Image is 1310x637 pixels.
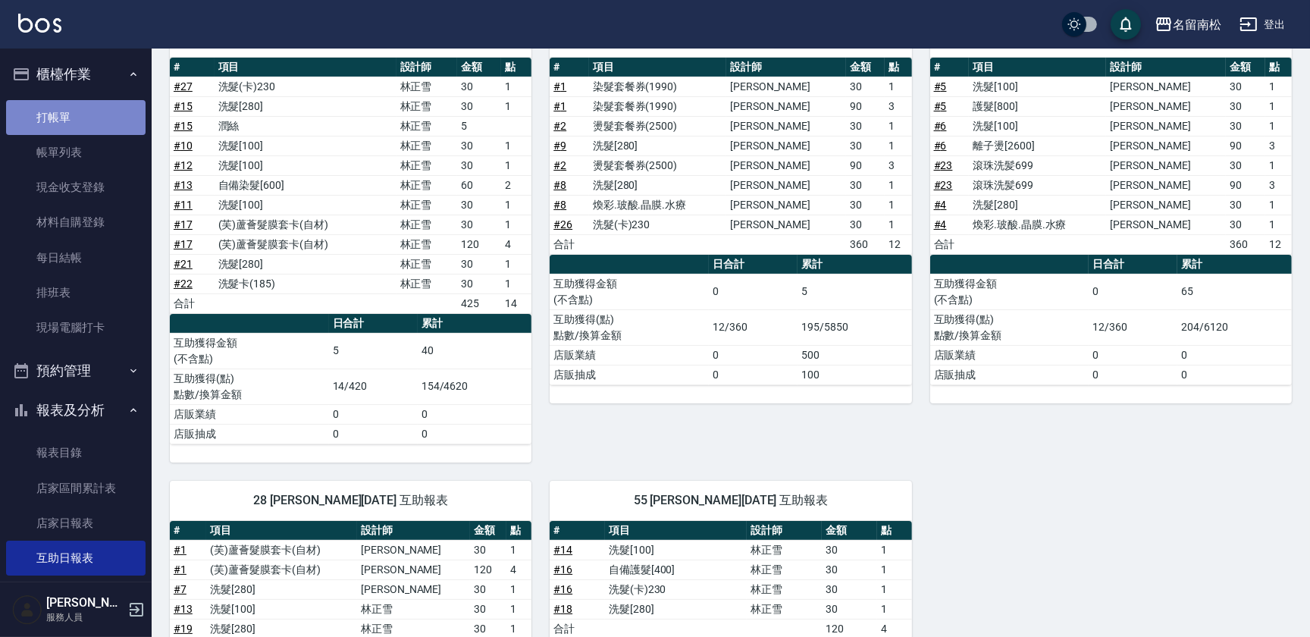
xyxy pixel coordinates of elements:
th: 設計師 [1106,58,1226,77]
th: 項目 [605,521,747,541]
a: #23 [934,179,953,191]
td: 30 [822,540,877,560]
td: [PERSON_NAME] [726,136,846,155]
button: 名留南松 [1149,9,1227,40]
td: 1 [885,116,911,136]
td: 30 [822,599,877,619]
td: 0 [709,345,798,365]
td: 0 [1089,274,1177,309]
th: 點 [877,521,912,541]
td: 林正雪 [396,175,457,195]
td: 30 [457,215,502,234]
th: 金額 [1226,58,1265,77]
td: [PERSON_NAME] [726,175,846,195]
a: 現場電腦打卡 [6,310,146,345]
td: 30 [846,195,885,215]
th: 金額 [470,521,506,541]
td: 洗髮[100] [215,195,396,215]
button: 預約管理 [6,351,146,391]
td: 30 [470,599,506,619]
td: 0 [709,365,798,384]
td: 0 [1177,365,1292,384]
td: [PERSON_NAME] [1106,77,1226,96]
td: 洗髮[100] [969,77,1106,96]
td: 洗髮(卡)230 [605,579,747,599]
td: 店販抽成 [550,365,709,384]
th: 設計師 [726,58,846,77]
td: [PERSON_NAME] [1106,116,1226,136]
td: 洗髮(卡)230 [589,215,726,234]
td: 154/4620 [418,369,532,404]
td: 0 [1089,365,1177,384]
td: 林正雪 [396,234,457,254]
td: 林正雪 [396,215,457,234]
a: 排班表 [6,275,146,310]
button: save [1111,9,1141,39]
td: 1 [877,579,912,599]
td: 4 [506,560,531,579]
td: 12 [1265,234,1292,254]
a: #5 [934,80,947,93]
th: 設計師 [396,58,457,77]
th: # [930,58,969,77]
td: 洗髮(卡)230 [215,77,396,96]
a: #17 [174,238,193,250]
td: 煥彩.玻酸.晶膜.水療 [589,195,726,215]
th: 項目 [589,58,726,77]
td: 204/6120 [1177,309,1292,345]
td: 0 [709,274,798,309]
td: 潤絲 [215,116,396,136]
td: 1 [501,96,531,116]
td: 360 [846,234,885,254]
td: 燙髮套餐券(2500) [589,116,726,136]
button: 櫃檯作業 [6,55,146,94]
th: # [170,521,206,541]
button: 報表及分析 [6,391,146,430]
td: 12 [885,234,911,254]
td: 30 [457,96,502,116]
th: 項目 [969,58,1106,77]
td: 林正雪 [396,254,457,274]
td: 燙髮套餐券(2500) [589,155,726,175]
th: 項目 [206,521,357,541]
td: 合計 [170,293,215,313]
td: [PERSON_NAME] [357,560,470,579]
td: [PERSON_NAME] [1106,175,1226,195]
td: [PERSON_NAME] [726,77,846,96]
a: #13 [174,179,193,191]
td: 12/360 [709,309,798,345]
td: 洗髮[280] [215,96,396,116]
td: 12/360 [1089,309,1177,345]
button: 登出 [1233,11,1292,39]
td: 0 [418,404,532,424]
a: #9 [553,140,566,152]
a: 打帳單 [6,100,146,135]
td: 互助獲得(點) 點數/換算金額 [550,309,709,345]
td: 離子燙[2600] [969,136,1106,155]
td: 1 [501,195,531,215]
a: 帳單列表 [6,135,146,170]
td: [PERSON_NAME] [1106,155,1226,175]
td: 0 [418,424,532,444]
td: [PERSON_NAME] [726,215,846,234]
td: 互助獲得(點) 點數/換算金額 [930,309,1089,345]
td: 1 [501,274,531,293]
td: 煥彩.玻酸.晶膜.水療 [969,215,1106,234]
th: 項目 [215,58,396,77]
td: [PERSON_NAME] [726,155,846,175]
a: #1 [553,80,566,93]
a: #16 [553,583,572,595]
td: 1 [885,175,911,195]
td: 互助獲得金額 (不含點) [170,333,329,369]
td: 30 [822,560,877,579]
td: 1 [1265,155,1292,175]
td: 滾珠洗髪699 [969,155,1106,175]
a: 報表目錄 [6,435,146,470]
td: 洗髮[280] [969,195,1106,215]
td: [PERSON_NAME] [1106,136,1226,155]
td: 30 [470,579,506,599]
td: 30 [457,136,502,155]
a: #2 [553,159,566,171]
td: 林正雪 [357,599,470,619]
td: 洗髮[100] [206,599,357,619]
